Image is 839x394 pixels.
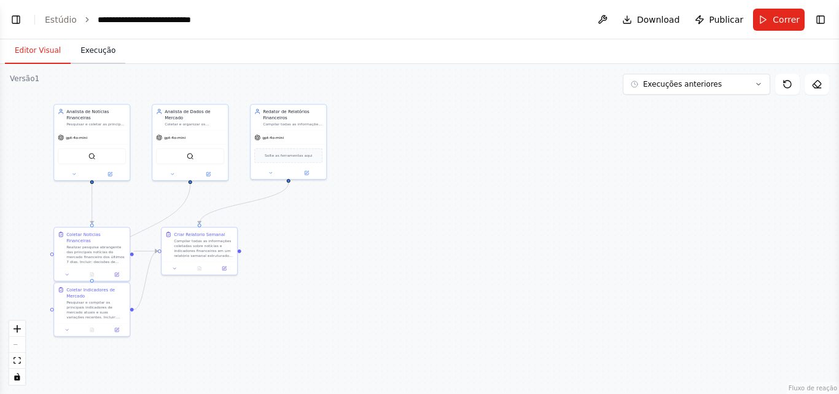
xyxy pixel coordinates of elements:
[265,154,312,158] font: Solte as ferramentas aqui
[289,169,324,176] button: Abrir no painel lateral
[53,282,130,337] div: Coletar Indicadores de MercadoPesquisar e compilar os principais indicadores de mercado atuais e ...
[197,183,292,224] g: Edge from 24d2667b-43f3-4a76-8bd2-f1c7f6e5130e to 6464e61b-fe2b-4f58-bf22-4ef1e45500f6
[9,369,25,385] button: alternar interatividade
[106,326,127,334] button: Abrir no painel lateral
[789,385,837,392] font: Fluxo de reação
[164,135,185,140] font: gpt-4o-mini
[263,122,322,127] div: Compilar todas as informações coletadas sobre notícias e indicadores financeiros em um relatório ...
[165,109,210,120] font: Analista de Dados de Mercado
[89,184,193,279] g: Edge from 1bd102ea-8d8d-43f0-9ca7-4918ea50f083 to fd015a82-6ae9-41bc-a600-777d04cbbcb2
[9,321,25,385] div: Controles do React Flow
[643,80,722,89] font: Execuções anteriores
[262,135,284,140] font: gpt-4o-mini
[80,46,115,55] font: Execução
[66,231,126,243] div: Coletar Noticias Financeiras
[66,286,126,299] div: Coletar Indicadores de Mercado
[191,170,226,178] button: Abrir no painel lateral
[53,227,130,282] div: Coletar Noticias FinanceirasRealizar pesquisa abrangente das principais notícias do mercado finan...
[88,152,96,160] img: SerperDevTool
[79,271,105,278] button: Nenhuma saída disponível
[9,353,25,369] button: vista de ajuste
[637,15,680,25] font: Download
[690,9,749,31] button: Publicar
[79,326,105,334] button: Nenhuma saída disponível
[134,248,158,254] g: Edge from fea598ac-b249-448d-bba1-b3d7f7277269 to 6464e61b-fe2b-4f58-bf22-4ef1e45500f6
[66,122,126,127] div: Pesquisar e coletar as principais notícias do mercado financeiro dos últimos 7 dias, incluindo co...
[187,152,194,160] img: SerperDevTool
[174,231,225,237] div: Criar Relatorio Semanal
[66,245,126,264] div: Realizar pesquisa abrangente das principais notícias do mercado financeiro dos últimos 7 dias. In...
[709,15,744,25] font: Publicar
[66,300,126,320] div: Pesquisar e compilar os principais indicadores de mercado atuais e suas variações recentes. Inclu...
[152,104,228,181] div: Analista de Dados de MercadoColetar e organizar os principais indicadores de mercado e dados de i...
[89,184,95,224] g: Edge from c3312d8d-c2aa-4471-9855-2e811c1fb9b4 to fea598ac-b249-448d-bba1-b3d7f7277269
[134,248,158,313] g: Edge from fd015a82-6ae9-41bc-a600-777d04cbbcb2 to 6464e61b-fe2b-4f58-bf22-4ef1e45500f6
[753,9,805,31] button: Correr
[66,135,87,140] font: gpt-4o-mini
[165,122,224,127] div: Coletar e organizar os principais indicadores de mercado e dados de investimentos atuais, incluin...
[214,265,235,272] button: Abrir no painel lateral
[623,74,770,95] button: Execuções anteriores
[45,14,226,26] nav: migalhas de pão
[263,109,310,120] font: Redator de Relatórios Financeiros
[161,227,238,275] div: Criar Relatorio SemanalCompilar todas as informações coletadas sobre notícias e indicadores finan...
[53,104,130,181] div: Analista de Notícias FinanceirasPesquisar e coletar as principais notícias do mercado financeiro ...
[7,11,25,28] button: Show left sidebar
[10,74,35,83] font: Versão
[773,15,800,25] font: Correr
[617,9,685,31] button: Download
[812,11,829,28] button: Show right sidebar
[174,238,233,258] div: Compilar todas as informações coletadas sobre notícias e indicadores financeiros em um relatório ...
[35,74,40,83] font: 1
[106,271,127,278] button: Abrir no painel lateral
[66,109,109,120] font: Analista de Notícias Financeiras
[789,385,837,392] a: Atribuição do React Flow
[187,265,213,272] button: Nenhuma saída disponível
[250,104,327,179] div: Redator de Relatórios FinanceirosCompilar todas as informações coletadas sobre notícias e indicad...
[9,321,25,337] button: ampliar
[93,170,128,178] button: Abrir no painel lateral
[15,46,61,55] font: Editor Visual
[45,15,77,25] a: Estúdio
